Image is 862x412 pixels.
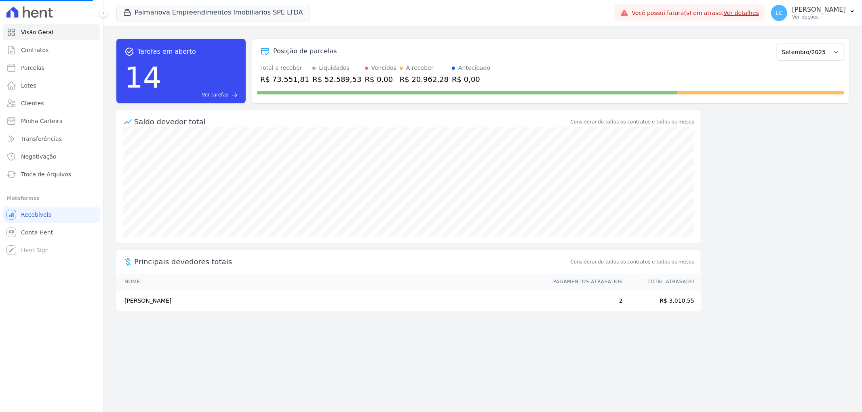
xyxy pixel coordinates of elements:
[623,290,701,312] td: R$ 3.010,55
[3,207,100,223] a: Recebíveis
[3,166,100,182] a: Troca de Arquivos
[776,10,783,16] span: LC
[365,74,396,85] div: R$ 0,00
[3,24,100,40] a: Visão Geral
[3,148,100,165] a: Negativação
[124,56,162,98] div: 14
[546,274,623,290] th: Pagamentos Atrasados
[6,194,97,203] div: Plataformas
[312,74,361,85] div: R$ 52.589,53
[3,60,100,76] a: Parcelas
[3,95,100,111] a: Clientes
[21,211,51,219] span: Recebíveis
[134,256,569,267] span: Principais devedores totais
[571,258,694,266] span: Considerando todos os contratos e todos os meses
[21,46,48,54] span: Contratos
[3,42,100,58] a: Contratos
[21,64,44,72] span: Parcelas
[623,274,701,290] th: Total Atrasado
[452,74,490,85] div: R$ 0,00
[273,46,337,56] div: Posição de parcelas
[134,116,569,127] div: Saldo devedor total
[165,91,238,98] a: Ver tarefas east
[3,113,100,129] a: Minha Carteira
[319,64,350,72] div: Liquidados
[21,170,71,178] span: Troca de Arquivos
[116,5,310,20] button: Palmanova Empreendimentos Imobiliarios SPE LTDA
[260,64,309,72] div: Total a receber
[137,47,196,56] span: Tarefas em aberto
[546,290,623,312] td: 2
[21,117,63,125] span: Minha Carteira
[21,82,36,90] span: Lotes
[3,131,100,147] a: Transferências
[260,74,309,85] div: R$ 73.551,81
[3,224,100,241] a: Conta Hent
[724,10,759,16] a: Ver detalhes
[116,274,546,290] th: Nome
[232,92,238,98] span: east
[21,99,44,107] span: Clientes
[406,64,434,72] div: A receber
[116,290,546,312] td: [PERSON_NAME]
[124,47,134,56] span: task_alt
[21,153,57,161] span: Negativação
[571,118,694,125] div: Considerando todos os contratos e todos os meses
[632,9,759,17] span: Você possui fatura(s) em atraso.
[765,2,862,24] button: LC [PERSON_NAME] Ver opções
[21,135,62,143] span: Transferências
[202,91,228,98] span: Ver tarefas
[21,228,53,236] span: Conta Hent
[3,77,100,94] a: Lotes
[458,64,490,72] div: Antecipado
[400,74,449,85] div: R$ 20.962,28
[371,64,396,72] div: Vencidos
[792,6,846,14] p: [PERSON_NAME]
[21,28,53,36] span: Visão Geral
[792,14,846,20] p: Ver opções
